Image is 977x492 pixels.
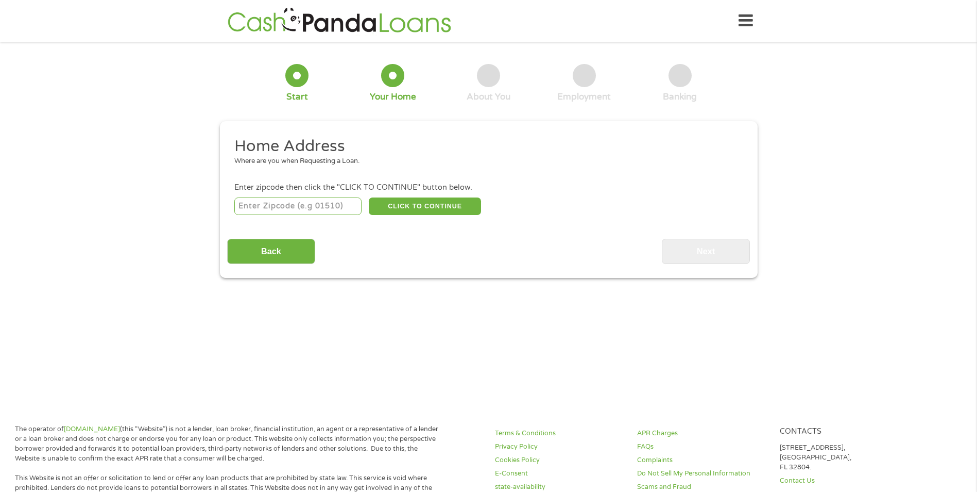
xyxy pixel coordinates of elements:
img: GetLoanNow Logo [225,6,454,36]
h4: Contacts [780,427,910,437]
div: Your Home [370,91,416,103]
div: Enter zipcode then click the "CLICK TO CONTINUE" button below. [234,182,742,193]
div: Banking [663,91,697,103]
div: About You [467,91,510,103]
a: Contact Us [780,476,910,486]
a: Do Not Sell My Personal Information [637,469,767,479]
a: E-Consent [495,469,625,479]
a: Terms & Conditions [495,429,625,438]
input: Next [662,239,750,264]
a: Privacy Policy [495,442,625,452]
div: Start [286,91,308,103]
a: Cookies Policy [495,455,625,465]
a: FAQs [637,442,767,452]
a: Complaints [637,455,767,465]
input: Enter Zipcode (e.g 01510) [234,198,362,215]
div: Where are you when Requesting a Loan. [234,156,735,167]
input: Back [227,239,315,264]
a: [DOMAIN_NAME] [64,425,120,433]
p: [STREET_ADDRESS], [GEOGRAPHIC_DATA], FL 32804. [780,443,910,472]
button: CLICK TO CONTINUE [369,198,481,215]
a: state-availability [495,482,625,492]
p: The operator of (this “Website”) is not a lender, loan broker, financial institution, an agent or... [15,424,442,464]
h2: Home Address [234,136,735,157]
div: Employment [557,91,611,103]
a: APR Charges [637,429,767,438]
a: Scams and Fraud [637,482,767,492]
